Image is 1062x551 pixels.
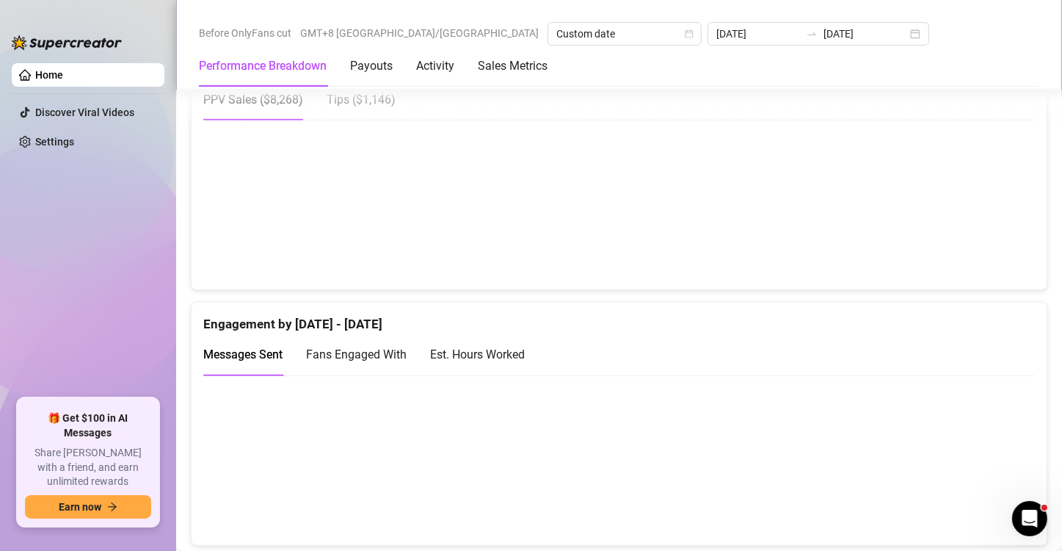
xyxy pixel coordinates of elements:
[306,347,407,361] span: Fans Engaged With
[107,502,117,512] span: arrow-right
[556,23,693,45] span: Custom date
[59,501,101,513] span: Earn now
[203,93,303,107] span: PPV Sales ( $8,268 )
[199,57,327,75] div: Performance Breakdown
[823,26,907,42] input: End date
[478,57,548,75] div: Sales Metrics
[25,495,151,519] button: Earn nowarrow-right
[716,26,800,42] input: Start date
[203,303,1035,334] div: Engagement by [DATE] - [DATE]
[1012,501,1047,536] iframe: Intercom live chat
[25,411,151,440] span: 🎁 Get $100 in AI Messages
[806,28,818,40] span: swap-right
[35,69,63,81] a: Home
[685,29,694,38] span: calendar
[327,93,396,107] span: Tips ( $1,146 )
[35,136,74,148] a: Settings
[300,22,539,44] span: GMT+8 [GEOGRAPHIC_DATA]/[GEOGRAPHIC_DATA]
[806,28,818,40] span: to
[12,35,122,50] img: logo-BBDzfeDw.svg
[203,347,283,361] span: Messages Sent
[199,22,291,44] span: Before OnlyFans cut
[25,446,151,489] span: Share [PERSON_NAME] with a friend, and earn unlimited rewards
[35,107,134,118] a: Discover Viral Videos
[416,57,454,75] div: Activity
[430,345,525,364] div: Est. Hours Worked
[350,57,393,75] div: Payouts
